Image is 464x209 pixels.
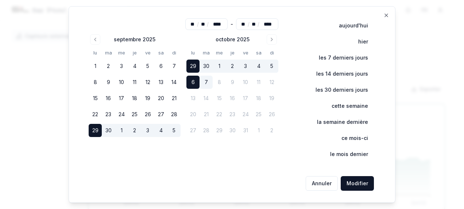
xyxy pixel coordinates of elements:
[186,76,200,89] button: 6
[343,34,374,49] button: hier
[89,92,102,105] button: 15
[141,60,154,73] button: 5
[141,124,154,137] button: 3
[154,108,167,121] button: 27
[216,36,250,43] div: octobre 2025
[154,92,167,105] button: 20
[141,108,154,121] button: 26
[128,108,141,121] button: 25
[324,18,374,33] button: aujourd'hui
[128,76,141,89] button: 11
[200,60,213,73] button: 30
[167,92,181,105] button: 21
[248,20,250,28] span: /
[89,76,102,89] button: 8
[265,49,278,57] th: dimanche
[141,92,154,105] button: 19
[207,20,209,28] span: /
[326,131,374,145] button: ce mois-ci
[89,60,102,73] button: 1
[213,49,226,57] th: mercredi
[167,60,181,73] button: 7
[301,66,374,81] button: les 14 derniers jours
[115,108,128,121] button: 24
[239,60,252,73] button: 3
[115,76,128,89] button: 10
[141,49,154,57] th: vendredi
[186,49,200,57] th: lundi
[252,60,265,73] button: 4
[197,20,199,28] span: /
[167,49,181,57] th: dimanche
[90,34,100,45] button: Go to previous month
[306,176,338,191] button: Annuler
[154,60,167,73] button: 6
[115,60,128,73] button: 3
[102,124,115,137] button: 30
[302,115,374,129] button: la semaine dernière
[213,60,226,73] button: 1
[258,20,259,28] span: /
[167,124,181,137] button: 5
[252,49,265,57] th: samedi
[89,49,102,57] th: lundi
[303,50,374,65] button: les 7 derniers jours
[128,124,141,137] button: 2
[89,108,102,121] button: 22
[141,76,154,89] button: 12
[102,108,115,121] button: 23
[154,76,167,89] button: 13
[115,49,128,57] th: mercredi
[102,60,115,73] button: 2
[115,124,128,137] button: 1
[128,60,141,73] button: 4
[154,124,167,137] button: 4
[226,49,239,57] th: jeudi
[267,34,277,45] button: Go to next month
[89,124,102,137] button: 29
[226,60,239,73] button: 2
[265,60,278,73] button: 5
[200,76,213,89] button: 7
[154,49,167,57] th: samedi
[102,49,115,57] th: mardi
[186,60,200,73] button: 29
[315,147,374,161] button: le mois dernier
[128,92,141,105] button: 18
[102,92,115,105] button: 16
[128,49,141,57] th: jeudi
[200,49,213,57] th: mardi
[167,108,181,121] button: 28
[231,18,233,30] div: -
[239,49,252,57] th: vendredi
[167,76,181,89] button: 14
[316,99,374,113] button: cette semaine
[341,176,374,191] button: Modifier
[115,92,128,105] button: 17
[114,36,155,43] div: septembre 2025
[300,83,374,97] button: les 30 derniers jours
[102,76,115,89] button: 9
